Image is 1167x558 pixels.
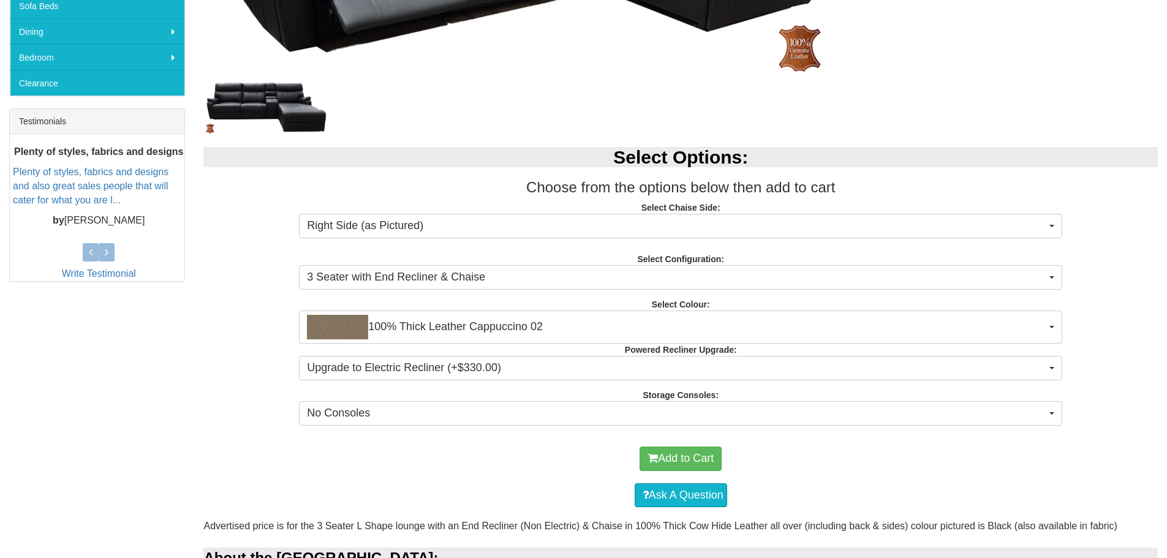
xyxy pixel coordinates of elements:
strong: Select Colour: [652,300,710,309]
span: No Consoles [307,405,1046,421]
span: 100% Thick Leather Cappuccino 02 [307,315,1046,339]
b: by [53,214,64,225]
a: Ask A Question [635,483,727,508]
strong: Powered Recliner Upgrade: [625,345,737,355]
button: Upgrade to Electric Recliner (+$330.00) [299,356,1062,380]
button: No Consoles [299,401,1062,426]
a: Write Testimonial [62,268,136,279]
button: 3 Seater with End Recliner & Chaise [299,265,1062,290]
button: Right Side (as Pictured) [299,214,1062,238]
strong: Select Chaise Side: [641,203,720,213]
b: Select Options: [613,147,748,167]
span: Upgrade to Electric Recliner (+$330.00) [307,360,1046,376]
a: Dining [10,18,184,44]
a: Bedroom [10,44,184,70]
span: 3 Seater with End Recliner & Chaise [307,270,1046,285]
b: Plenty of styles, fabrics and designs [14,146,184,157]
h3: Choose from the options below then add to cart [203,179,1158,195]
a: Clearance [10,70,184,96]
img: 100% Thick Leather Cappuccino 02 [307,315,368,339]
div: Testimonials [10,109,184,134]
a: Plenty of styles, fabrics and designs and also great sales people that will cater for what you ar... [13,167,168,205]
span: Right Side (as Pictured) [307,218,1046,234]
button: 100% Thick Leather Cappuccino 02100% Thick Leather Cappuccino 02 [299,311,1062,344]
button: Add to Cart [640,447,722,471]
strong: Select Configuration: [637,254,724,264]
p: [PERSON_NAME] [13,213,184,227]
strong: Storage Consoles: [643,390,719,400]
